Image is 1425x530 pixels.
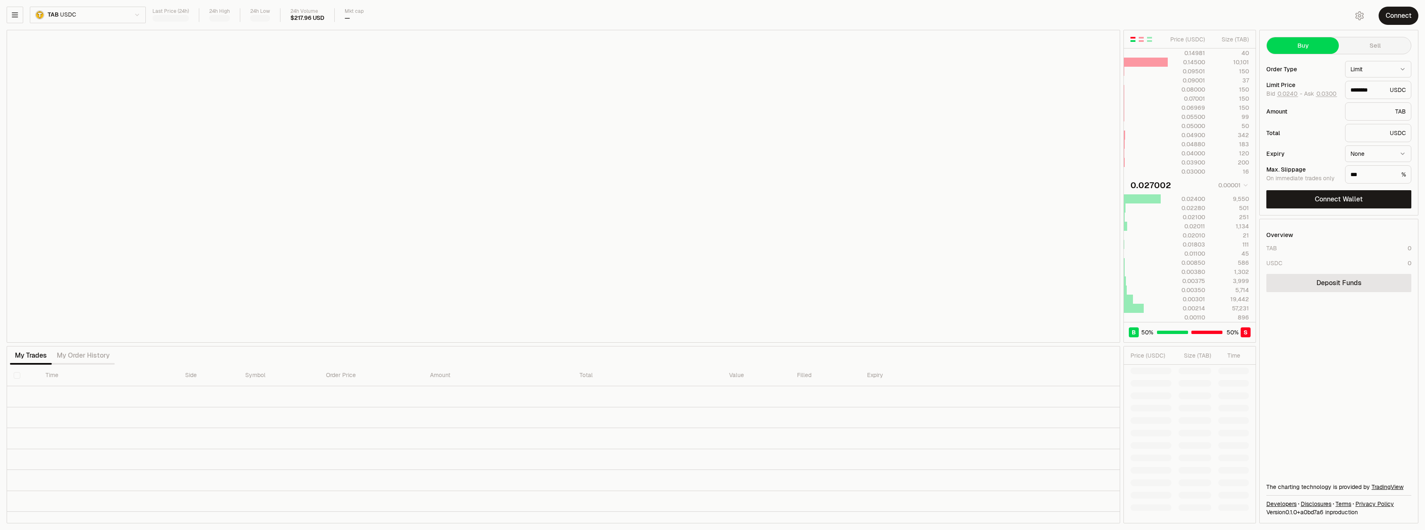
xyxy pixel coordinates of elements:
[1212,131,1249,139] div: 342
[1168,58,1205,66] div: 0.14500
[1218,351,1240,360] div: Time
[39,365,179,386] th: Time
[1168,85,1205,94] div: 0.08000
[152,8,189,15] div: Last Price (24h)
[1168,231,1205,240] div: 0.02010
[1168,286,1205,294] div: 0.00350
[1168,140,1205,148] div: 0.04880
[1408,259,1411,267] div: 0
[1266,167,1338,172] div: Max. Slippage
[1277,90,1298,97] button: 0.0240
[1168,313,1205,322] div: 0.00110
[1212,295,1249,303] div: 19,442
[60,11,76,19] span: USDC
[1212,49,1249,57] div: 40
[573,365,722,386] th: Total
[1266,151,1338,157] div: Expiry
[1168,204,1205,212] div: 0.02280
[1212,58,1249,66] div: 10,101
[1212,94,1249,103] div: 150
[1212,140,1249,148] div: 183
[1267,37,1339,54] button: Buy
[1168,222,1205,230] div: 0.02011
[1212,76,1249,85] div: 37
[1355,500,1394,508] a: Privacy Policy
[10,347,52,364] button: My Trades
[1266,175,1338,182] div: On immediate trades only
[1212,240,1249,249] div: 111
[1212,113,1249,121] div: 99
[1212,249,1249,258] div: 45
[1212,204,1249,212] div: 501
[1266,90,1302,98] span: Bid -
[290,8,324,15] div: 24h Volume
[319,365,423,386] th: Order Price
[1168,268,1205,276] div: 0.00380
[1179,351,1211,360] div: Size ( TAB )
[1301,500,1331,508] a: Disclosures
[1168,213,1205,221] div: 0.02100
[1212,85,1249,94] div: 150
[1168,76,1205,85] div: 0.09001
[1168,195,1205,203] div: 0.02400
[1372,483,1403,491] a: TradingView
[1212,268,1249,276] div: 1,302
[1130,179,1171,191] div: 0.027002
[1266,508,1411,516] div: Version 0.1.0 + in production
[1336,500,1351,508] a: Terms
[14,372,20,379] button: Select all
[1300,508,1324,516] span: a0bd7a6211c143fcf5f7593b7403674c29460a2e
[1168,113,1205,121] div: 0.05500
[1266,483,1411,491] div: The charting technology is provided by
[1345,61,1411,77] button: Limit
[1212,149,1249,157] div: 120
[1130,36,1136,43] button: Show Buy and Sell Orders
[1266,231,1293,239] div: Overview
[1168,167,1205,176] div: 0.03000
[1244,328,1248,336] span: S
[1345,102,1411,121] div: TAB
[1212,195,1249,203] div: 9,550
[1141,328,1153,336] span: 50 %
[1212,231,1249,240] div: 21
[1266,82,1338,88] div: Limit Price
[290,15,324,22] div: $217.96 USD
[423,365,573,386] th: Amount
[345,15,350,22] div: —
[1266,66,1338,72] div: Order Type
[35,10,44,19] img: TAB.png
[1212,122,1249,130] div: 50
[1168,49,1205,57] div: 0.14981
[209,8,230,15] div: 24h High
[1316,90,1337,97] button: 0.0300
[1212,304,1249,312] div: 57,231
[1266,274,1411,292] a: Deposit Funds
[1266,190,1411,208] button: Connect Wallet
[1168,131,1205,139] div: 0.04900
[1212,313,1249,322] div: 896
[1345,145,1411,162] button: None
[1168,240,1205,249] div: 0.01803
[1266,259,1282,267] div: USDC
[239,365,319,386] th: Symbol
[345,8,364,15] div: Mkt cap
[1266,130,1338,136] div: Total
[1168,94,1205,103] div: 0.07001
[1212,104,1249,112] div: 150
[1212,213,1249,221] div: 251
[1216,180,1249,190] button: 0.00001
[1168,277,1205,285] div: 0.00375
[1304,90,1337,98] span: Ask
[1379,7,1418,25] button: Connect
[1345,124,1411,142] div: USDC
[1168,122,1205,130] div: 0.05000
[1146,36,1153,43] button: Show Buy Orders Only
[1227,328,1239,336] span: 50 %
[1130,351,1171,360] div: Price ( USDC )
[1168,249,1205,258] div: 0.01100
[179,365,239,386] th: Side
[1212,259,1249,267] div: 586
[1212,167,1249,176] div: 16
[1132,328,1136,336] span: B
[1168,149,1205,157] div: 0.04000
